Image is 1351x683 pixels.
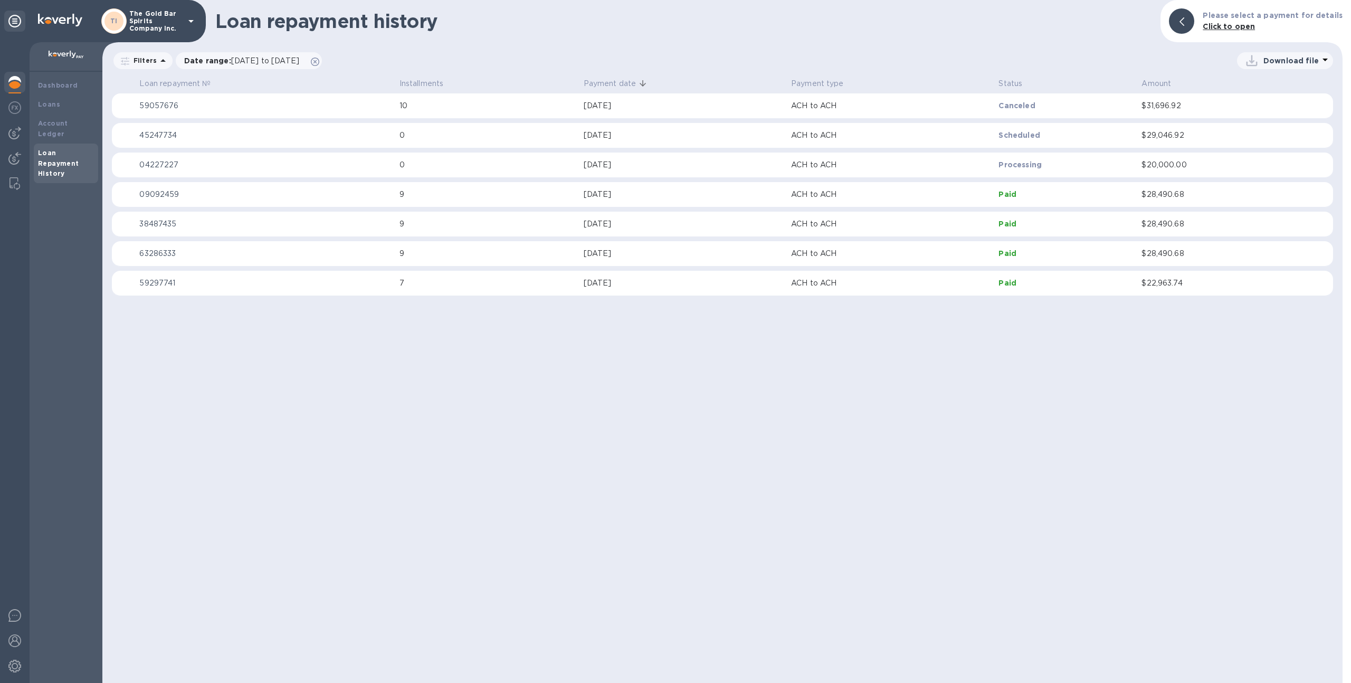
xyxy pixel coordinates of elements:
[1141,219,1282,230] p: $28,490.68
[584,130,783,141] div: [DATE]
[584,248,783,259] div: [DATE]
[1141,78,1171,89] p: Amount
[1141,130,1282,141] p: $29,046.92
[1141,78,1185,89] span: Amount
[791,159,990,170] p: ACH to ACH
[1141,278,1282,289] p: $22,963.74
[584,278,783,289] div: [DATE]
[129,56,157,65] p: Filters
[584,159,783,170] div: [DATE]
[1203,11,1343,20] b: Please select a payment for details
[399,130,575,141] p: 0
[584,100,783,111] div: [DATE]
[584,219,783,230] div: [DATE]
[38,100,60,108] b: Loans
[584,78,636,89] p: Payment date
[38,81,78,89] b: Dashboard
[399,219,575,230] p: 9
[584,78,650,89] span: Payment date
[139,78,211,89] p: Loan repayment №
[399,189,575,200] p: 9
[129,10,182,32] p: The Gold Bar Spirits Company Inc.
[791,219,990,230] p: ACH to ACH
[998,78,1036,89] span: Status
[231,56,299,65] span: [DATE] to [DATE]
[399,159,575,170] p: 0
[38,119,68,138] b: Account Ledger
[791,278,990,289] p: ACH to ACH
[399,248,575,259] p: 9
[399,278,575,289] p: 7
[998,189,1133,200] p: Paid
[139,248,391,259] p: 63286333
[1141,159,1282,170] p: $20,000.00
[998,159,1133,170] p: Processing
[4,11,25,32] div: Unpin categories
[139,219,391,230] p: 38487435
[1263,55,1319,66] p: Download file
[184,55,305,66] p: Date range :
[998,130,1133,140] p: Scheduled
[38,14,82,26] img: Logo
[791,130,990,141] p: ACH to ACH
[998,219,1133,229] p: Paid
[139,189,391,200] p: 09092459
[139,100,391,111] p: 59057676
[791,78,844,89] p: Payment type
[139,278,391,289] p: 59297741
[584,189,783,200] div: [DATE]
[399,78,458,89] span: Installments
[38,149,79,178] b: Loan Repayment History
[998,248,1133,259] p: Paid
[1141,100,1282,111] p: $31,696.92
[791,78,858,89] span: Payment type
[215,10,1152,32] h1: Loan repayment history
[139,159,391,170] p: 04227227
[791,189,990,200] p: ACH to ACH
[1141,189,1282,200] p: $28,490.68
[110,17,118,25] b: TI
[1141,248,1282,259] p: $28,490.68
[998,78,1022,89] p: Status
[8,101,21,114] img: Foreign exchange
[399,100,575,111] p: 10
[791,248,990,259] p: ACH to ACH
[399,78,444,89] p: Installments
[139,78,224,89] span: Loan repayment №
[139,130,391,141] p: 45247734
[176,52,322,69] div: Date range:[DATE] to [DATE]
[791,100,990,111] p: ACH to ACH
[998,278,1133,288] p: Paid
[998,100,1133,111] p: Canceled
[1203,22,1255,31] b: Click to open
